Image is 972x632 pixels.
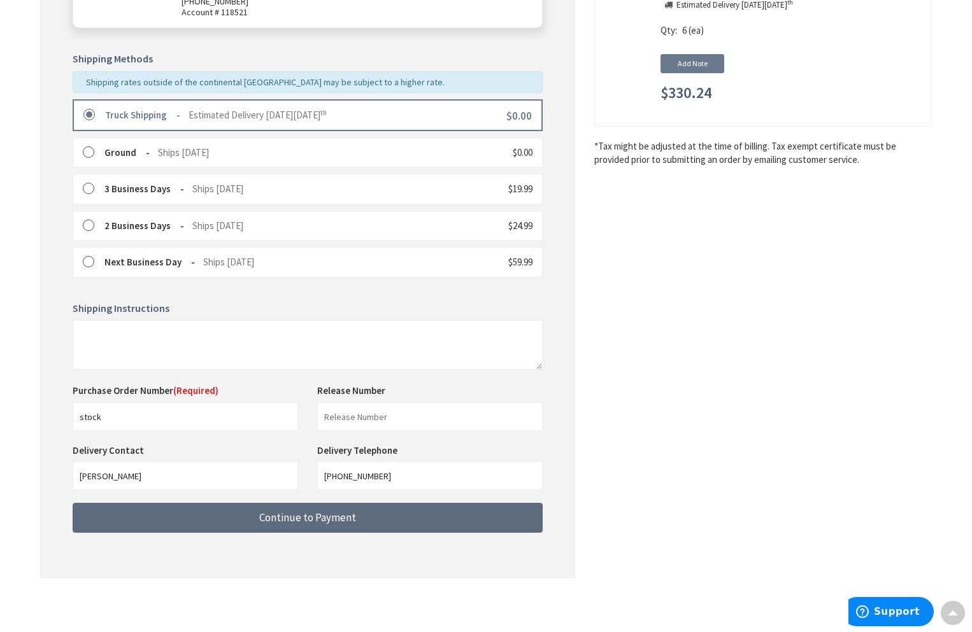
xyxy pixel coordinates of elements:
[848,597,934,629] iframe: Opens a widget where you can find more information
[86,76,445,88] span: Shipping rates outside of the continental [GEOGRAPHIC_DATA] may be subject to a higher rate.
[661,85,711,101] span: $330.24
[73,53,543,65] h5: Shipping Methods
[259,510,356,524] span: Continue to Payment
[73,302,169,314] span: Shipping Instructions
[508,256,532,268] span: $59.99
[513,146,532,158] span: $0.00
[508,183,532,195] span: $19.99
[189,109,327,121] span: Estimated Delivery [DATE][DATE]
[506,109,532,123] span: $0.00
[317,384,385,397] label: Release Number
[158,146,209,158] span: Ships [DATE]
[192,220,243,232] span: Ships [DATE]
[105,109,180,121] strong: Truck Shipping
[661,24,675,36] span: Qty
[682,24,687,36] span: 6
[594,139,932,167] : *Tax might be adjusted at the time of billing. Tax exempt certificate must be provided prior to s...
[104,146,150,158] strong: Ground
[317,402,543,431] input: Release Number
[73,402,298,431] input: Purchase Order Number
[73,503,543,533] button: Continue to Payment
[104,220,184,232] strong: 2 Business Days
[182,7,520,18] span: Account # 118521
[320,108,327,117] sup: th
[192,183,243,195] span: Ships [DATE]
[203,256,254,268] span: Ships [DATE]
[73,444,147,456] label: Delivery Contact
[104,256,195,268] strong: Next Business Day
[104,183,184,195] strong: 3 Business Days
[73,384,218,397] label: Purchase Order Number
[173,384,218,397] span: (Required)
[508,220,532,232] span: $24.99
[689,24,704,36] span: (ea)
[317,444,401,456] label: Delivery Telephone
